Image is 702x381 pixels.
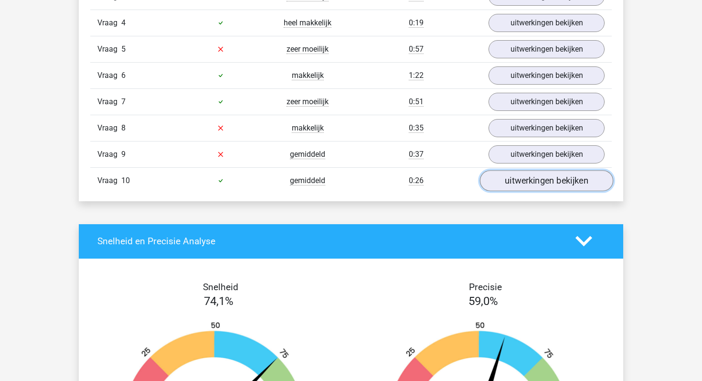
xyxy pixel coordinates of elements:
[409,97,424,107] span: 0:51
[409,123,424,133] span: 0:35
[287,97,329,107] span: zeer moeilijk
[97,70,121,81] span: Vraag
[480,170,613,191] a: uitwerkingen bekijken
[290,150,325,159] span: gemiddeld
[284,18,331,28] span: heel makkelijk
[121,176,130,185] span: 10
[204,294,234,308] span: 74,1%
[409,71,424,80] span: 1:22
[489,40,605,58] a: uitwerkingen bekijken
[409,150,424,159] span: 0:37
[97,282,344,293] h4: Snelheid
[121,44,126,54] span: 5
[489,66,605,85] a: uitwerkingen bekijken
[121,97,126,106] span: 7
[121,150,126,159] span: 9
[97,44,121,55] span: Vraag
[287,44,329,54] span: zeer moeilijk
[489,93,605,111] a: uitwerkingen bekijken
[409,44,424,54] span: 0:57
[489,119,605,137] a: uitwerkingen bekijken
[409,176,424,185] span: 0:26
[97,149,121,160] span: Vraag
[362,282,608,293] h4: Precisie
[97,236,561,247] h4: Snelheid en Precisie Analyse
[489,145,605,163] a: uitwerkingen bekijken
[121,123,126,132] span: 8
[468,294,498,308] span: 59,0%
[121,71,126,80] span: 6
[97,17,121,29] span: Vraag
[290,176,325,185] span: gemiddeld
[97,175,121,186] span: Vraag
[292,123,324,133] span: makkelijk
[97,96,121,108] span: Vraag
[121,18,126,27] span: 4
[409,18,424,28] span: 0:19
[489,14,605,32] a: uitwerkingen bekijken
[292,71,324,80] span: makkelijk
[97,122,121,134] span: Vraag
